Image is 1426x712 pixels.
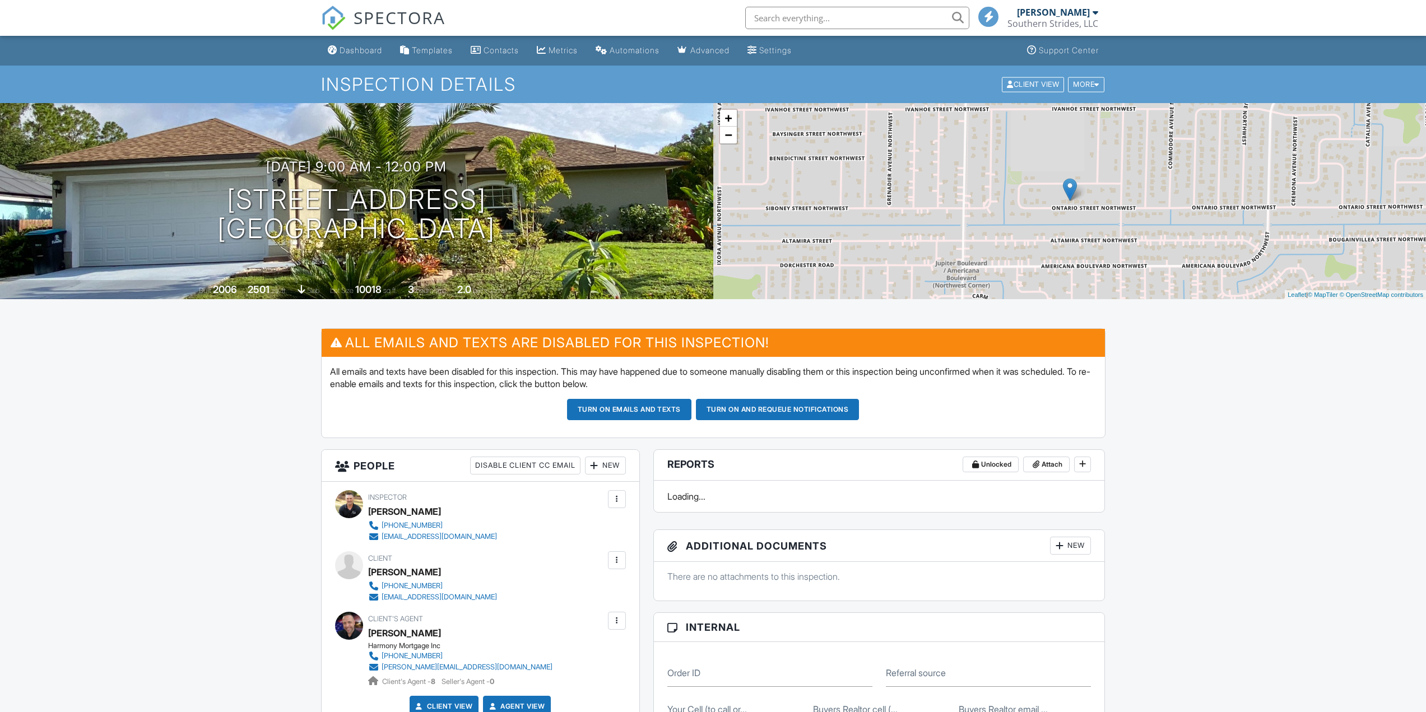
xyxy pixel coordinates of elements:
div: 10018 [355,283,382,295]
a: Client View [414,701,473,712]
a: © OpenStreetMap contributors [1340,291,1423,298]
div: Contacts [484,45,519,55]
span: Built [199,286,211,295]
span: sq.ft. [383,286,397,295]
div: Templates [412,45,453,55]
div: [PERSON_NAME][EMAIL_ADDRESS][DOMAIN_NAME] [382,663,552,672]
div: 2501 [248,283,270,295]
div: 3 [408,283,414,295]
a: [PHONE_NUMBER] [368,580,497,592]
a: Leaflet [1288,291,1306,298]
a: © MapTiler [1308,291,1338,298]
input: Search everything... [745,7,969,29]
h3: People [322,450,639,482]
a: [EMAIL_ADDRESS][DOMAIN_NAME] [368,531,497,542]
div: New [1050,537,1091,555]
div: Dashboard [340,45,382,55]
a: [EMAIL_ADDRESS][DOMAIN_NAME] [368,592,497,603]
span: Client's Agent - [382,677,437,686]
p: There are no attachments to this inspection. [667,570,1091,583]
div: [EMAIL_ADDRESS][DOMAIN_NAME] [382,532,497,541]
a: SPECTORA [321,15,445,39]
a: Advanced [673,40,734,61]
span: Inspector [368,493,407,501]
button: Turn on emails and texts [567,399,691,420]
a: Settings [743,40,796,61]
a: Templates [396,40,457,61]
div: 2006 [213,283,237,295]
span: bedrooms [416,286,447,295]
a: Client View [1001,80,1067,88]
div: [PERSON_NAME] [1017,7,1090,18]
a: [PERSON_NAME] [368,625,441,641]
div: Automations [610,45,659,55]
label: Referral source [886,667,946,679]
div: [PHONE_NUMBER] [382,581,443,590]
span: SPECTORA [354,6,445,29]
span: sq. ft. [271,286,287,295]
span: bathrooms [473,286,505,295]
div: [PERSON_NAME] [368,503,441,520]
div: [PERSON_NAME] [368,564,441,580]
p: All emails and texts have been disabled for this inspection. This may have happened due to someon... [330,365,1097,390]
a: Zoom in [720,110,737,127]
button: Turn on and Requeue Notifications [696,399,860,420]
a: Metrics [532,40,582,61]
a: [PHONE_NUMBER] [368,650,552,662]
strong: 0 [490,677,494,686]
div: More [1068,77,1104,92]
div: [PHONE_NUMBER] [382,521,443,530]
span: slab [307,286,319,295]
h3: Additional Documents [654,530,1105,562]
div: [EMAIL_ADDRESS][DOMAIN_NAME] [382,593,497,602]
span: Client [368,554,392,562]
h3: Internal [654,613,1105,642]
a: Contacts [466,40,523,61]
div: Southern Strides, LLC [1007,18,1098,29]
h3: All emails and texts are disabled for this inspection! [322,329,1105,356]
div: Metrics [549,45,578,55]
a: Zoom out [720,127,737,143]
a: [PERSON_NAME][EMAIL_ADDRESS][DOMAIN_NAME] [368,662,552,673]
div: [PHONE_NUMBER] [382,651,443,660]
div: Settings [759,45,792,55]
label: Order ID [667,667,700,679]
a: Dashboard [323,40,387,61]
div: Disable Client CC Email [470,457,580,474]
a: Agent View [487,701,545,712]
span: Client's Agent [368,615,423,623]
div: Support Center [1039,45,1099,55]
span: Lot Size [330,286,354,295]
h1: Inspection Details [321,75,1106,94]
div: Harmony Mortgage Inc [368,641,561,650]
span: Seller's Agent - [442,677,494,686]
div: Client View [1002,77,1064,92]
div: | [1285,290,1426,300]
div: New [585,457,626,474]
img: The Best Home Inspection Software - Spectora [321,6,346,30]
h1: [STREET_ADDRESS] [GEOGRAPHIC_DATA] [217,185,495,244]
a: Automations (Basic) [591,40,664,61]
a: [PHONE_NUMBER] [368,520,497,531]
div: Advanced [690,45,730,55]
a: Support Center [1023,40,1103,61]
div: 2.0 [457,283,471,295]
strong: 8 [431,677,435,686]
h3: [DATE] 9:00 am - 12:00 pm [266,159,447,174]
